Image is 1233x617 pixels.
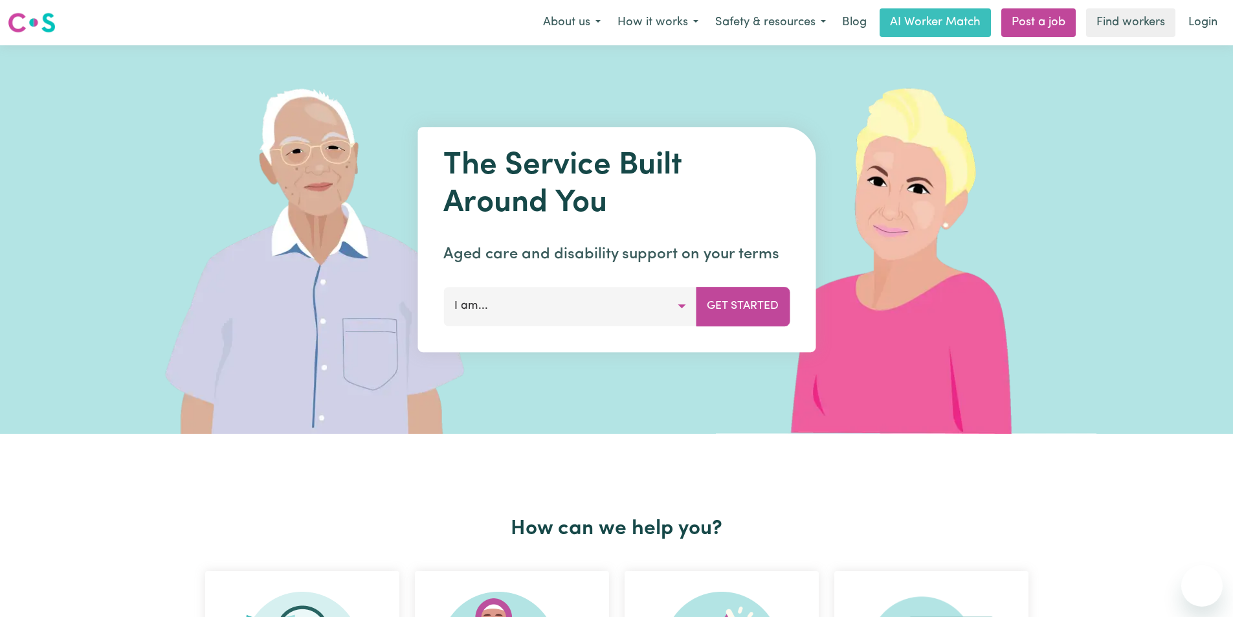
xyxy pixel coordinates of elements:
[8,11,56,34] img: Careseekers logo
[1086,8,1175,37] a: Find workers
[609,9,707,36] button: How it works
[535,9,609,36] button: About us
[8,8,56,38] a: Careseekers logo
[443,148,790,222] h1: The Service Built Around You
[880,8,991,37] a: AI Worker Match
[443,243,790,266] p: Aged care and disability support on your terms
[443,287,696,326] button: I am...
[197,517,1036,541] h2: How can we help you?
[1181,565,1223,607] iframe: Button to launch messaging window
[1181,8,1225,37] a: Login
[834,8,874,37] a: Blog
[707,9,834,36] button: Safety & resources
[696,287,790,326] button: Get Started
[1001,8,1076,37] a: Post a job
